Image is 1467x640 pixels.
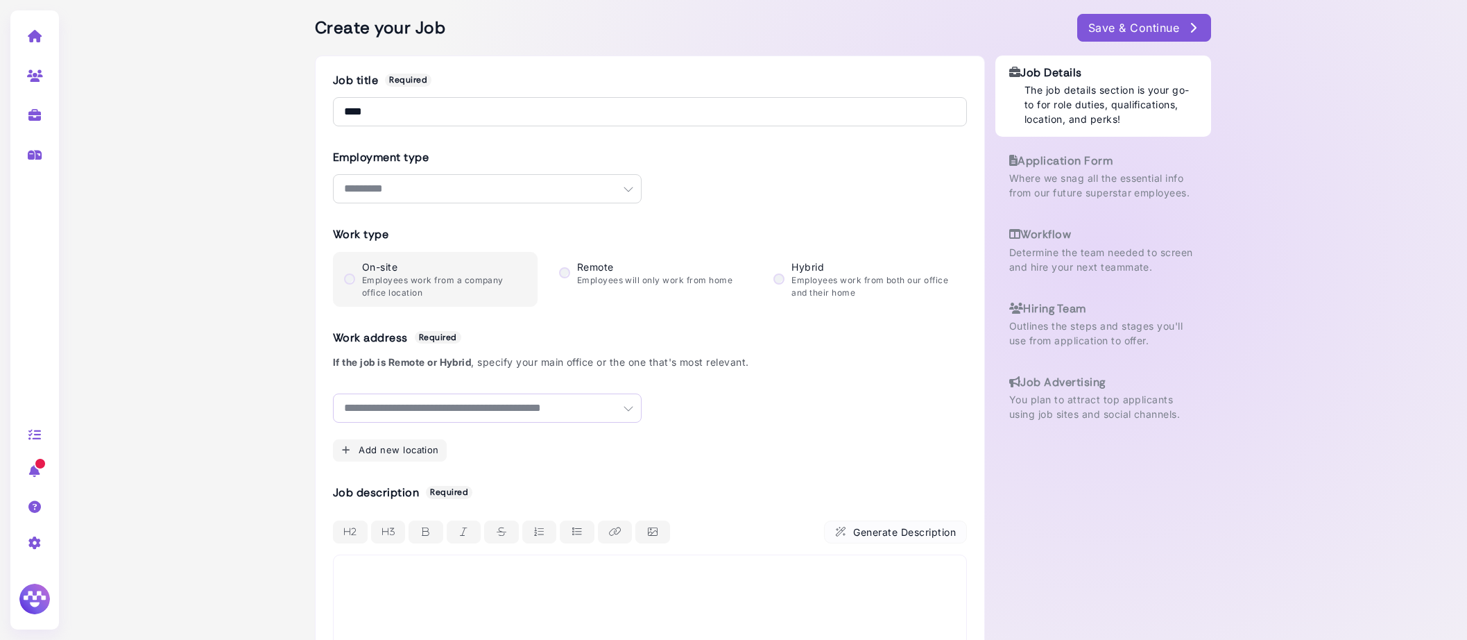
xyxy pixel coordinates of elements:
p: Determine the team needed to screen and hire your next teammate. [1009,245,1197,274]
button: Save & Continue [1077,14,1211,42]
h3: Workflow [1009,228,1197,241]
div: Save & Continue [1088,19,1200,36]
h2: Create your Job [315,18,445,38]
span: On-site [362,261,397,273]
h3: Hiring Team [1009,302,1197,315]
input: Hybrid Employees work from both our office and their home [773,273,784,285]
h3: Work type [333,228,967,241]
p: Employees will only work from home [577,274,732,287]
span: Remote [577,261,614,273]
p: Where we snag all the essential info from our future superstar employees. [1009,171,1197,200]
span: Hybrid [791,261,824,273]
span: Required [426,486,472,498]
button: Generate Description [824,521,967,544]
h3: Job Advertising [1009,376,1197,389]
p: Outlines the steps and stages you'll use from application to offer. [1009,319,1197,348]
span: Required [415,331,461,344]
h3: Work address [333,331,967,344]
p: You plan to attract top applicants using job sites and social channels. [1009,392,1197,421]
b: If the job is Remote or Hybrid [333,356,471,368]
div: Add new location [341,443,439,457]
p: The job details section is your go-to for role duties, qualifications, location, and perks! [1024,83,1197,126]
p: , specify your main office or the one that's most relevant. [333,355,967,369]
p: Employees work from a company office location [362,274,526,299]
h3: Job Details [1009,66,1197,79]
p: Employees work from both our office and their home [791,274,956,299]
button: Add new location [333,439,447,462]
span: Required [385,74,431,86]
h3: Employment type [333,151,642,164]
h3: Application Form [1009,154,1197,167]
h3: Job description [333,486,967,499]
input: Remote Employees will only work from home [559,267,570,278]
input: On-site Employees work from a company office location [344,273,355,285]
img: Megan [17,582,52,616]
h3: Job title [333,74,967,87]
